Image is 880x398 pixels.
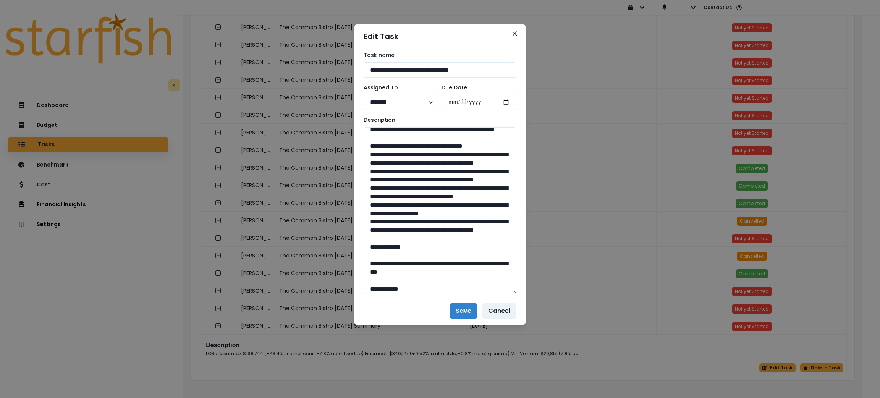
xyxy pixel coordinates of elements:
[450,303,477,319] button: Save
[442,84,512,92] label: Due Date
[364,51,512,59] label: Task name
[482,303,516,319] button: Cancel
[354,24,526,48] header: Edit Task
[364,84,434,92] label: Assigned To
[509,28,521,40] button: Close
[364,116,512,124] label: Description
